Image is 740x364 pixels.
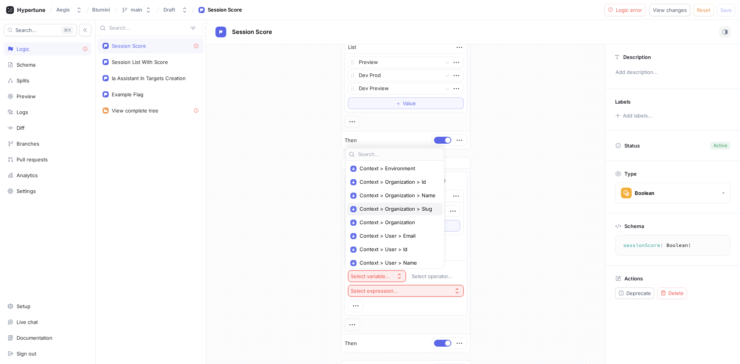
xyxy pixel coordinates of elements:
div: Select expression... [351,288,398,294]
button: Boolean [615,183,731,203]
div: K [61,26,73,34]
div: Logic [17,46,29,52]
p: Then [345,340,357,347]
div: Session Score [112,43,146,49]
button: Draft [160,3,191,16]
button: main [118,3,155,16]
div: Setup [17,303,30,309]
div: Documentation [17,335,52,341]
button: Save [717,4,735,16]
div: Sign out [17,351,36,357]
button: Select operator... [408,270,464,282]
span: Save [720,8,732,12]
button: View changes [649,4,690,16]
button: Select variable... [348,270,406,282]
div: Logs [17,109,28,115]
span: View changes [653,8,687,12]
button: Reset [693,4,714,16]
span: Context > Environment [360,165,436,172]
span: Blumini [92,7,110,12]
div: main [131,7,142,13]
textarea: sessionScore: Boolean! [619,238,727,252]
button: ＋Value [348,97,464,109]
div: Example Flag [112,91,143,97]
div: Select variable... [351,273,390,280]
span: Logic error [616,8,642,12]
span: ＋ [396,101,401,106]
div: Analytics [17,172,38,178]
button: Aegis [53,3,85,16]
button: Search...K [4,24,77,36]
div: Preview [17,93,36,99]
p: Schema [624,223,644,229]
div: Ia Assistant In Targets Creation [112,75,186,81]
div: List [348,44,356,51]
span: Context > Organization > Id [360,179,436,185]
span: Value [403,101,416,106]
span: Deprecate [626,291,651,295]
div: Boolean [635,190,654,196]
div: Draft [163,7,175,13]
button: Deprecate [615,287,654,299]
span: Search... [15,28,37,32]
div: Live chat [17,319,38,325]
span: Session Score [232,29,272,35]
div: Select operator... [412,273,452,280]
span: Context > Organization [360,219,436,226]
p: Labels [615,99,631,105]
div: Diff [17,125,25,131]
input: Search... [109,24,187,32]
span: Context > Organization > Name [360,192,436,199]
p: Then [345,137,357,144]
span: Delete [668,291,684,295]
p: Description [623,54,651,60]
span: Context > User > Email [360,233,436,239]
span: Reset [697,8,710,12]
div: Session Score [208,6,242,14]
div: Aegis [56,7,70,13]
p: Status [624,140,640,151]
p: Actions [624,275,643,282]
div: Splits [17,77,29,84]
span: Context > User > Id [360,246,436,253]
a: Documentation [4,331,91,344]
button: Add labels... [612,111,655,121]
span: Context > Organization > Slug [360,206,436,212]
div: Settings [17,188,36,194]
div: View complete tree [112,107,158,114]
div: Active [713,142,727,149]
div: Branches [17,141,39,147]
div: Session List With Score [112,59,168,65]
p: Type [624,171,637,177]
input: Search... [358,151,441,158]
button: Select expression... [348,285,464,297]
span: Context > User > Name [360,260,436,266]
p: Add description... [612,66,733,79]
div: Pull requests [17,156,48,163]
button: Delete [657,287,687,299]
button: Logic error [604,4,646,16]
div: Schema [17,62,35,68]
